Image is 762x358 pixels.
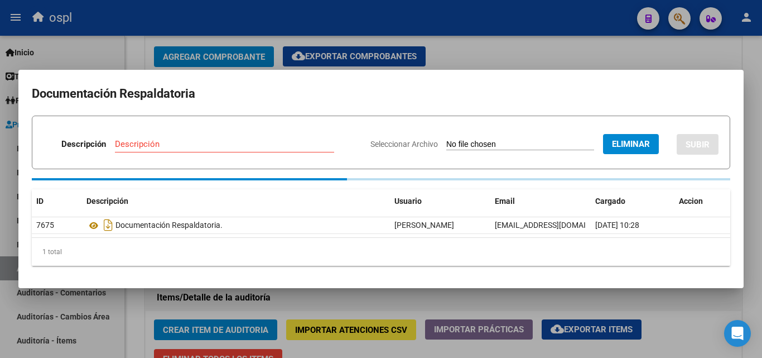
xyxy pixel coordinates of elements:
button: SUBIR [677,134,718,155]
span: 7675 [36,221,54,230]
datatable-header-cell: Accion [674,189,730,213]
p: Descripción [61,138,106,151]
span: ID [36,197,44,206]
span: Eliminar [612,139,650,149]
span: SUBIR [686,140,710,150]
span: Usuario [394,197,422,206]
div: Documentación Respaldatoria. [86,216,385,234]
datatable-header-cell: ID [32,189,82,213]
h2: Documentación Respaldatoria [32,83,730,104]
datatable-header-cell: Descripción [82,189,390,213]
button: Eliminar [603,134,659,154]
datatable-header-cell: Usuario [390,189,490,213]
span: [PERSON_NAME] [394,221,454,230]
div: Open Intercom Messenger [724,320,751,347]
span: Cargado [595,197,625,206]
span: Email [495,197,515,206]
span: Accion [679,197,703,206]
i: Descargar documento [101,216,115,234]
datatable-header-cell: Cargado [591,189,674,213]
span: Seleccionar Archivo [370,140,438,149]
span: [EMAIL_ADDRESS][DOMAIN_NAME] [495,221,619,230]
span: Descripción [86,197,128,206]
span: [DATE] 10:28 [595,221,639,230]
datatable-header-cell: Email [490,189,591,213]
div: 1 total [32,238,730,266]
